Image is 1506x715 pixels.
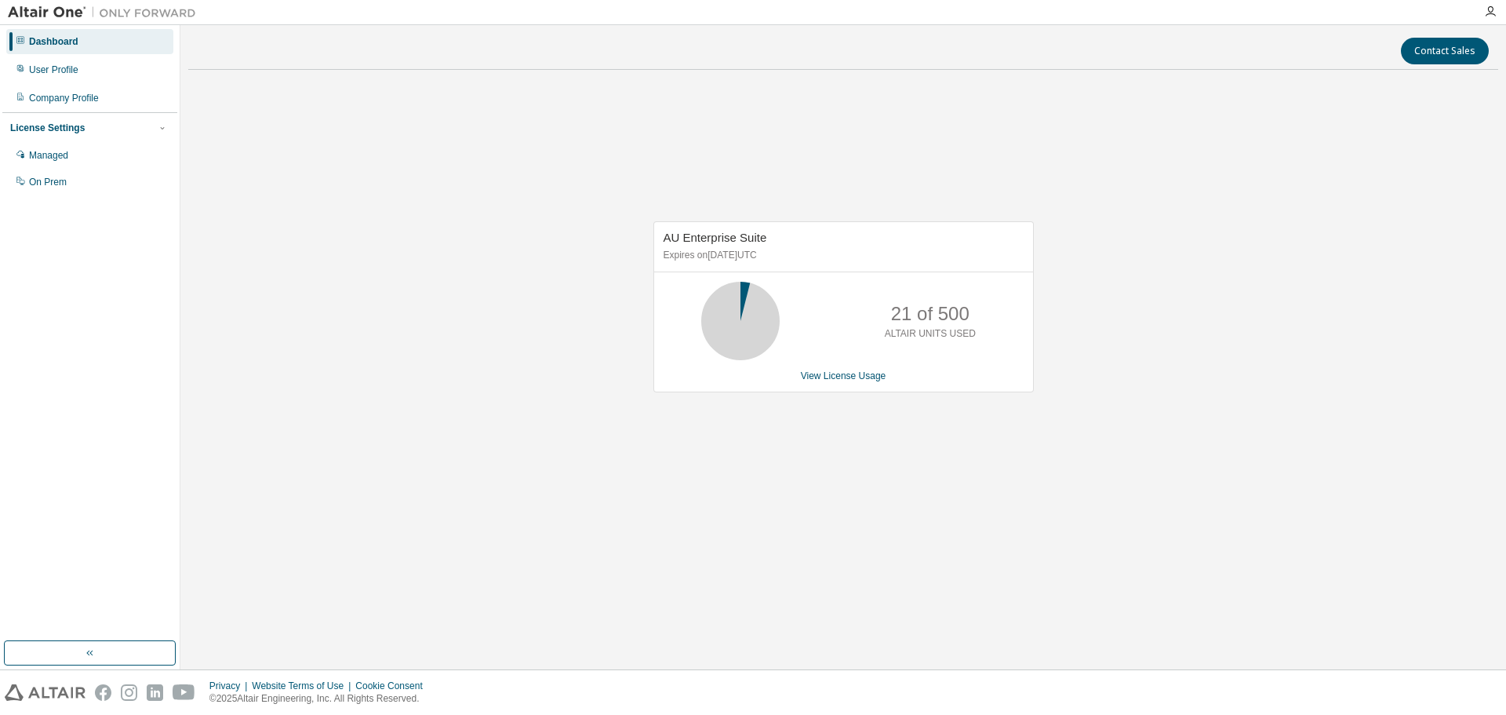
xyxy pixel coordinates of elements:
div: Cookie Consent [355,680,431,692]
button: Contact Sales [1401,38,1489,64]
a: View License Usage [801,370,886,381]
p: ALTAIR UNITS USED [885,327,976,341]
img: altair_logo.svg [5,684,85,701]
img: facebook.svg [95,684,111,701]
p: Expires on [DATE] UTC [664,249,1020,262]
p: 21 of 500 [891,301,969,327]
div: User Profile [29,64,78,76]
img: instagram.svg [121,684,137,701]
div: On Prem [29,176,67,188]
img: Altair One [8,5,204,20]
div: Privacy [209,680,252,692]
img: youtube.svg [173,684,195,701]
img: linkedin.svg [147,684,163,701]
div: License Settings [10,122,85,134]
div: Website Terms of Use [252,680,355,692]
div: Dashboard [29,35,78,48]
span: AU Enterprise Suite [664,231,767,244]
div: Managed [29,149,68,162]
div: Company Profile [29,92,99,104]
p: © 2025 Altair Engineering, Inc. All Rights Reserved. [209,692,432,706]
